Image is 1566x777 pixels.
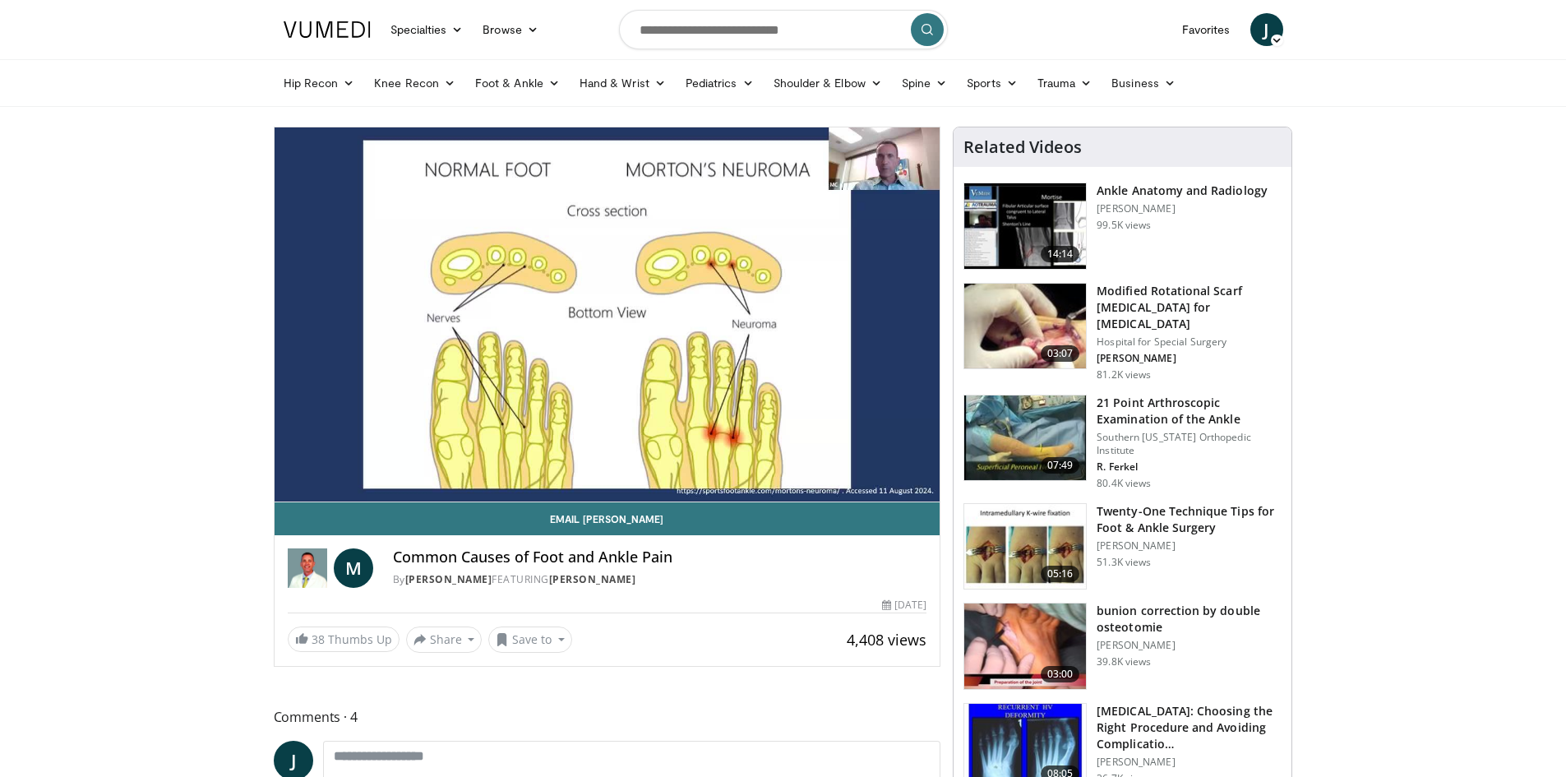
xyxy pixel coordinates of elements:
a: 05:16 Twenty-One Technique Tips for Foot & Ankle Surgery [PERSON_NAME] 51.3K views [963,503,1282,590]
p: [PERSON_NAME] [1097,539,1282,553]
h3: bunion correction by double osteotomie [1097,603,1282,636]
a: Spine [892,67,957,99]
p: [PERSON_NAME] [1097,756,1282,769]
img: d079e22e-f623-40f6-8657-94e85635e1da.150x105_q85_crop-smart_upscale.jpg [964,183,1086,269]
a: 03:00 bunion correction by double osteotomie [PERSON_NAME] 39.8K views [963,603,1282,690]
div: By FEATURING [393,572,927,587]
span: 38 [312,631,325,647]
a: 38 Thumbs Up [288,627,400,652]
img: 294729_0000_1.png.150x105_q85_crop-smart_upscale.jpg [964,604,1086,689]
a: [PERSON_NAME] [405,572,492,586]
p: R. Ferkel [1097,460,1282,474]
img: Dr. Matthew Carroll [288,548,327,588]
p: 99.5K views [1097,219,1151,232]
a: Knee Recon [364,67,465,99]
p: 51.3K views [1097,556,1151,569]
button: Save to [488,627,572,653]
a: Trauma [1028,67,1102,99]
a: Shoulder & Elbow [764,67,892,99]
a: Specialties [381,13,473,46]
a: 03:07 Modified Rotational Scarf [MEDICAL_DATA] for [MEDICAL_DATA] Hospital for Special Surgery [P... [963,283,1282,382]
a: J [1250,13,1283,46]
p: [PERSON_NAME] [1097,352,1282,365]
a: 07:49 21 Point Arthroscopic Examination of the Ankle Southern [US_STATE] Orthopedic Institute R. ... [963,395,1282,490]
a: M [334,548,373,588]
img: d2937c76-94b7-4d20-9de4-1c4e4a17f51d.150x105_q85_crop-smart_upscale.jpg [964,395,1086,481]
p: 81.2K views [1097,368,1151,382]
p: [PERSON_NAME] [1097,202,1268,215]
video-js: Video Player [275,127,940,502]
h3: Twenty-One Technique Tips for Foot & Ankle Surgery [1097,503,1282,536]
span: 4,408 views [847,630,926,650]
span: Comments 4 [274,706,941,728]
span: 03:07 [1041,345,1080,362]
p: 39.8K views [1097,655,1151,668]
img: Scarf_Osteotomy_100005158_3.jpg.150x105_q85_crop-smart_upscale.jpg [964,284,1086,369]
h3: 21 Point Arthroscopic Examination of the Ankle [1097,395,1282,428]
a: Sports [957,67,1028,99]
h4: Related Videos [963,137,1082,157]
span: 05:16 [1041,566,1080,582]
a: [PERSON_NAME] [549,572,636,586]
h3: Ankle Anatomy and Radiology [1097,183,1268,199]
button: Share [406,627,483,653]
span: 14:14 [1041,246,1080,262]
img: 6702e58c-22b3-47ce-9497-b1c0ae175c4c.150x105_q85_crop-smart_upscale.jpg [964,504,1086,590]
a: Pediatrics [676,67,764,99]
p: Southern [US_STATE] Orthopedic Institute [1097,431,1282,457]
img: VuMedi Logo [284,21,371,38]
h3: [MEDICAL_DATA]: Choosing the Right Procedure and Avoiding Complicatio… [1097,703,1282,752]
a: Email [PERSON_NAME] [275,502,940,535]
span: 03:00 [1041,666,1080,682]
a: Browse [473,13,548,46]
a: Foot & Ankle [465,67,570,99]
p: [PERSON_NAME] [1097,639,1282,652]
a: Hip Recon [274,67,365,99]
a: 14:14 Ankle Anatomy and Radiology [PERSON_NAME] 99.5K views [963,183,1282,270]
span: 07:49 [1041,457,1080,474]
div: [DATE] [882,598,926,613]
h4: Common Causes of Foot and Ankle Pain [393,548,927,567]
a: Favorites [1172,13,1240,46]
p: 80.4K views [1097,477,1151,490]
a: Business [1102,67,1185,99]
h3: Modified Rotational Scarf [MEDICAL_DATA] for [MEDICAL_DATA] [1097,283,1282,332]
a: Hand & Wrist [570,67,676,99]
p: Hospital for Special Surgery [1097,335,1282,349]
input: Search topics, interventions [619,10,948,49]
